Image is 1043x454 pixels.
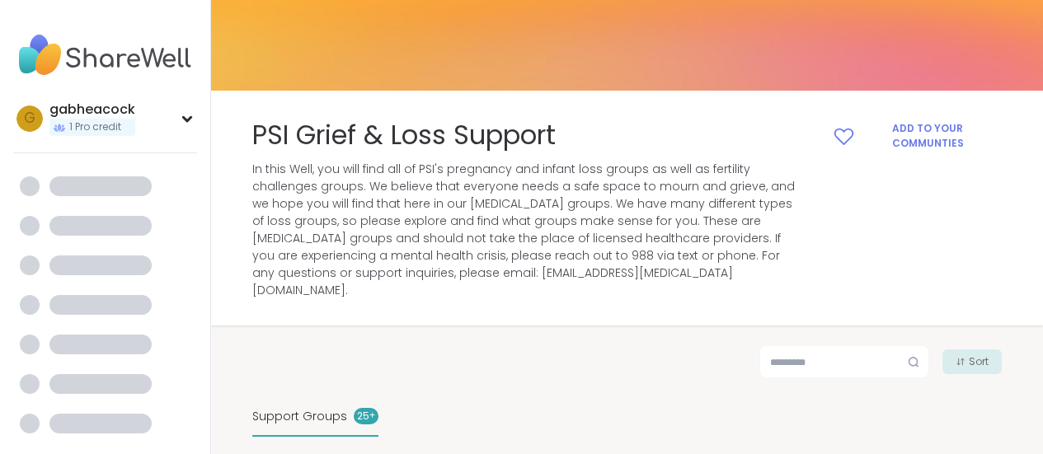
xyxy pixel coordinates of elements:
pre: + [369,409,375,424]
div: 25 [354,408,378,424]
span: PSI Grief & Loss Support [252,117,556,154]
img: ShareWell Nav Logo [13,26,197,84]
div: gabheacock [49,101,135,119]
button: Add to your Communties [824,117,1002,155]
span: Add to your Communties [862,121,994,151]
span: Support Groups [252,408,347,425]
span: In this Well, you will find all of PSI's pregnancy and infant loss groups as well as fertility ch... [252,161,804,299]
span: Sort [969,354,989,369]
span: 1 Pro credit [69,120,121,134]
span: g [24,108,35,129]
